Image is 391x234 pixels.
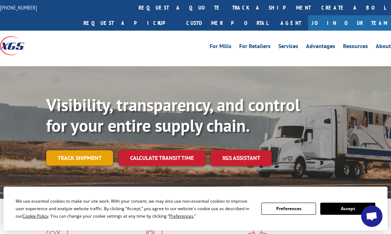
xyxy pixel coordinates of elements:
[181,15,273,31] a: Customer Portal
[169,213,193,219] span: Preferences
[261,203,316,215] button: Preferences
[376,43,391,51] a: About
[306,43,335,51] a: Advantages
[22,213,48,219] span: Cookie Policy
[78,15,181,31] a: Request a pickup
[343,43,368,51] a: Resources
[46,94,300,136] b: Visibility, transparency, and control for your entire supply chain.
[46,150,113,165] a: Track shipment
[361,206,382,227] a: Open chat
[320,203,375,215] button: Accept
[239,43,271,51] a: For Retailers
[308,15,391,31] a: Join Our Team
[211,150,272,166] a: XGS ASSISTANT
[278,43,298,51] a: Services
[119,150,205,166] a: Calculate transit time
[16,197,253,220] div: We use essential cookies to make our site work. With your consent, we may also use non-essential ...
[273,15,308,31] a: Agent
[210,43,231,51] a: For Mills
[4,187,387,230] div: Cookie Consent Prompt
